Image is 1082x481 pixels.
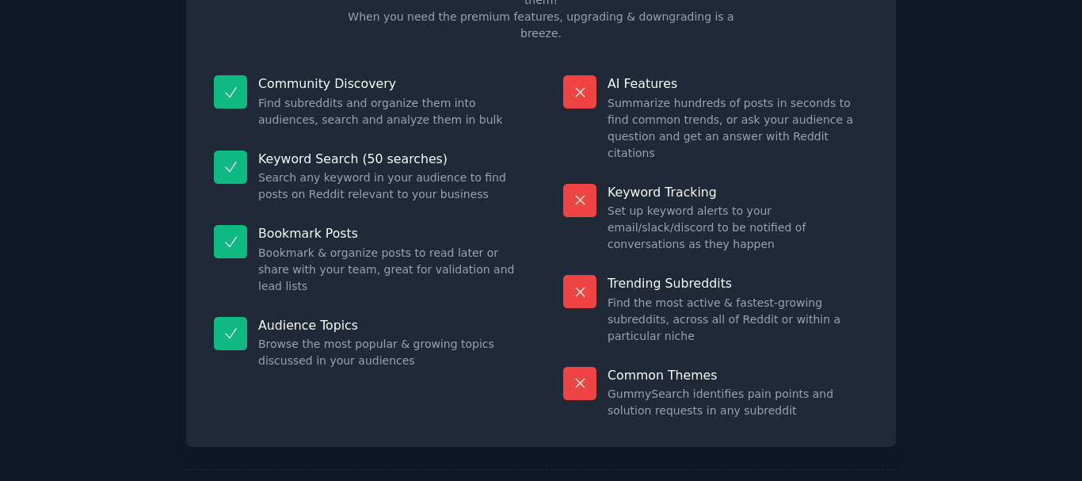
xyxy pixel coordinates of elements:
dd: Summarize hundreds of posts in seconds to find common trends, or ask your audience a question and... [608,95,868,162]
p: Trending Subreddits [608,275,868,292]
p: Community Discovery [258,75,519,92]
p: Bookmark Posts [258,225,519,242]
p: Common Themes [608,367,868,384]
p: AI Features [608,75,868,92]
dd: Find the most active & fastest-growing subreddits, across all of Reddit or within a particular niche [608,295,868,345]
p: Keyword Tracking [608,184,868,200]
dd: Search any keyword in your audience to find posts on Reddit relevant to your business [258,170,519,203]
dd: Browse the most popular & growing topics discussed in your audiences [258,336,519,369]
dd: Find subreddits and organize them into audiences, search and analyze them in bulk [258,95,519,128]
p: Keyword Search (50 searches) [258,151,519,167]
dd: Set up keyword alerts to your email/slack/discord to be notified of conversations as they happen [608,203,868,253]
dd: Bookmark & organize posts to read later or share with your team, great for validation and lead lists [258,245,519,295]
dd: GummySearch identifies pain points and solution requests in any subreddit [608,386,868,419]
p: Audience Topics [258,317,519,334]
